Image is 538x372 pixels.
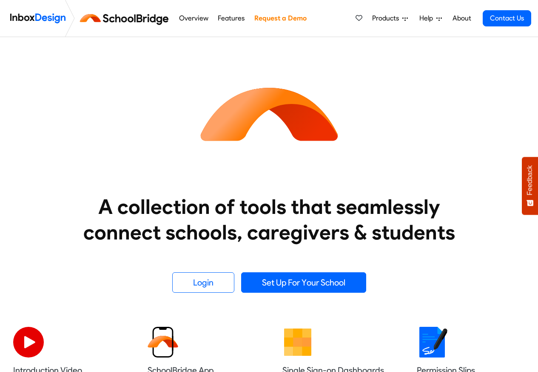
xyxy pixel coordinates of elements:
a: Help [416,10,445,27]
a: Overview [176,10,211,27]
img: 2022_01_13_icon_sb_app.svg [148,327,178,358]
a: Products [369,10,411,27]
heading: A collection of tools that seamlessly connect schools, caregivers & students [67,194,471,245]
img: 2022_01_13_icon_grid.svg [282,327,313,358]
span: Feedback [526,165,534,195]
a: Login [172,272,234,293]
span: Help [419,13,436,23]
a: Features [216,10,247,27]
a: About [450,10,473,27]
a: Set Up For Your School [241,272,366,293]
img: icon_schoolbridge.svg [193,37,346,190]
img: 2022_07_11_icon_video_playback.svg [13,327,44,358]
span: Products [372,13,402,23]
img: schoolbridge logo [78,8,174,29]
img: 2022_01_18_icon_signature.svg [417,327,447,358]
button: Feedback - Show survey [522,157,538,215]
a: Request a Demo [252,10,309,27]
a: Contact Us [483,10,531,26]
